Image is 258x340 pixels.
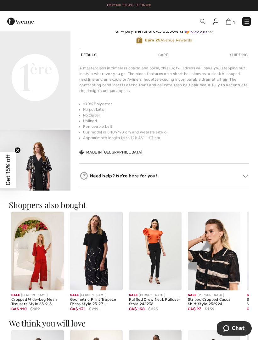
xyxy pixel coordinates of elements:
[9,319,249,327] h3: We think you will love
[89,306,98,312] span: $219
[129,291,137,297] span: Sale
[145,37,192,43] span: Avenue Rewards
[11,291,20,297] span: Sale
[136,36,143,44] img: Avenue Rewards
[188,305,201,311] span: CA$ 97
[70,298,123,306] div: Geometric Print Trapeze Dress Style 251271
[148,306,158,312] span: $225
[244,19,250,25] img: Menu
[11,212,64,290] img: Cropped Wide-Leg Mesh Trousers Style 251915
[233,20,235,24] span: 1
[70,291,79,297] span: Sale
[14,147,21,153] button: Close teaser
[7,15,34,28] img: 1ère Avenue
[200,19,205,24] img: Search
[79,171,249,181] div: Need help? We're here for you!
[188,212,240,290] img: Striped Cropped Casual Shirt Style 252924
[83,135,249,141] li: Approximate length (size 12): 46" - 117 cm
[83,107,249,112] li: No pockets
[243,175,248,178] img: Arrow2.svg
[129,212,182,290] img: Ruffled Crew Neck Pullover Style 242236
[9,201,249,209] h3: Shoppers also bought
[11,305,27,311] span: CA$ 110
[217,321,252,337] iframe: Opens a widget where you can chat to one of our agents
[145,38,160,42] strong: Earn 25
[247,291,255,297] span: Sale
[4,155,12,186] span: Get 15% off
[129,305,145,311] span: CA$ 158
[107,3,151,7] a: Two ways to save. Up to 60%!
[226,19,231,24] img: Shopping Bag
[129,293,182,298] div: [PERSON_NAME]
[79,65,249,94] div: A masterclass in timeless charm and poise, this lux twill dress will have you stepping out in sty...
[129,298,182,306] div: Ruffled Crew Neck Pullover Style 242236
[228,49,249,61] div: Shipping
[11,293,64,298] div: [PERSON_NAME]
[70,305,86,311] span: CA$ 131
[70,293,123,298] div: [PERSON_NAME]
[79,29,249,36] div: or 4 payments ofCA$ 36.50withSezzle Click to learn more about Sezzle
[83,124,249,129] li: Removable belt
[70,212,123,290] img: Geometric Print Trapeze Dress Style 251271
[11,298,64,306] div: Cropped Wide-Leg Mesh Trousers Style 251915
[188,298,240,306] div: Striped Cropped Casual Shirt Style 252924
[30,306,40,312] span: $169
[205,306,214,312] span: $139
[157,49,170,61] div: Care
[83,129,249,135] li: Our model is 5'10"/178 cm and wears a size 6.
[7,18,34,24] a: 1ère Avenue
[79,49,98,61] div: Details
[185,29,207,34] img: Sezzle
[79,29,249,34] div: or 4 payments of with
[188,291,196,297] span: Sale
[79,149,143,155] div: Made in [GEOGRAPHIC_DATA]
[83,118,249,124] li: Unlined
[83,112,249,118] li: No zipper
[188,293,240,298] div: [PERSON_NAME]
[83,101,249,107] li: 100% Polyester
[226,18,235,25] a: 1
[213,19,218,25] img: My Info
